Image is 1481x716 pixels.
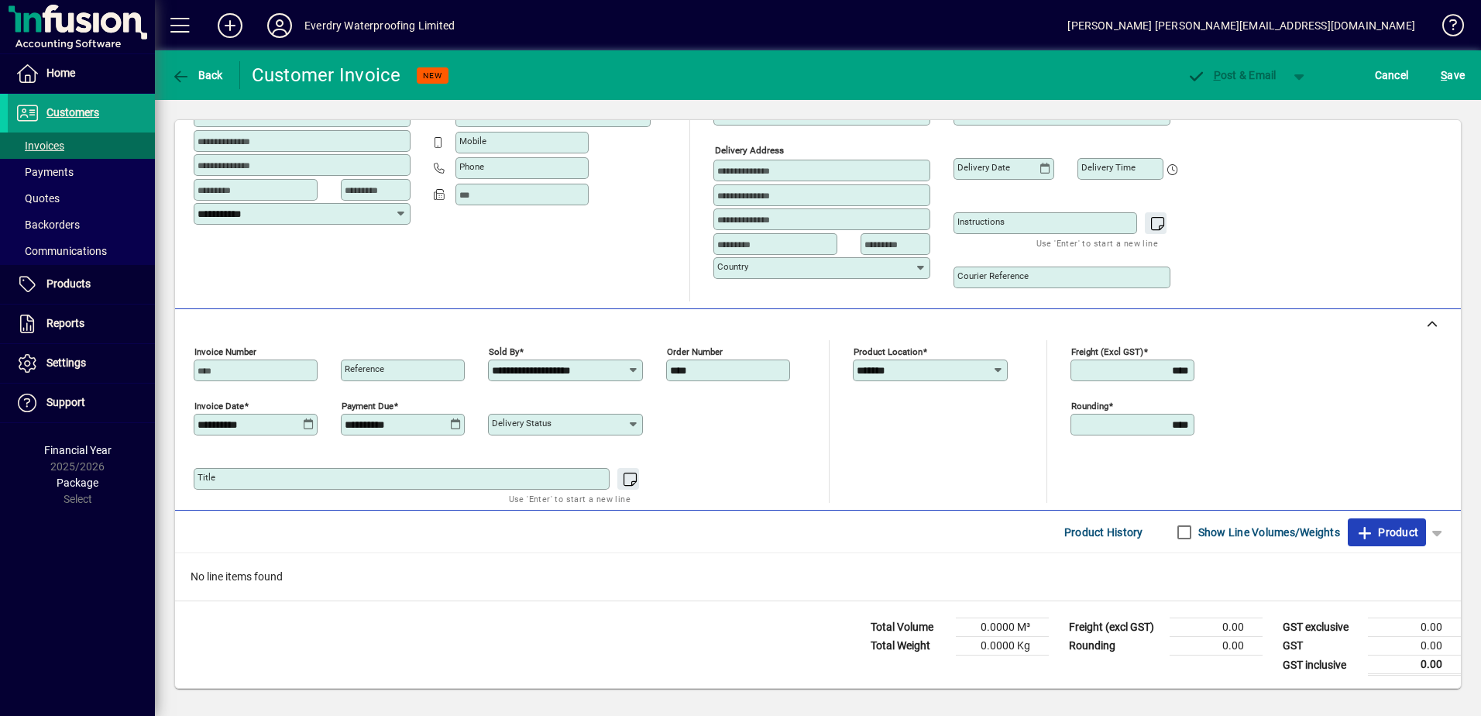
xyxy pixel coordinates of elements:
[194,346,256,357] mat-label: Invoice number
[15,139,64,152] span: Invoices
[459,161,484,172] mat-label: Phone
[8,54,155,93] a: Home
[252,63,401,88] div: Customer Invoice
[8,159,155,185] a: Payments
[1275,618,1368,637] td: GST exclusive
[8,265,155,304] a: Products
[1195,525,1340,540] label: Show Line Volumes/Weights
[8,344,155,383] a: Settings
[1356,520,1418,545] span: Product
[171,69,223,81] span: Back
[46,396,85,408] span: Support
[15,219,80,231] span: Backorders
[15,192,60,205] span: Quotes
[44,444,112,456] span: Financial Year
[1036,234,1158,252] mat-hint: Use 'Enter' to start a new line
[957,270,1029,281] mat-label: Courier Reference
[956,637,1049,656] td: 0.0000 Kg
[155,61,240,89] app-page-header-button: Back
[198,472,215,483] mat-label: Title
[1371,61,1413,89] button: Cancel
[1187,69,1277,81] span: ost & Email
[205,12,255,40] button: Add
[1058,518,1149,546] button: Product History
[509,490,631,508] mat-hint: Use 'Enter' to start a new line
[1071,346,1143,357] mat-label: Freight (excl GST)
[8,384,155,422] a: Support
[15,166,74,178] span: Payments
[8,238,155,264] a: Communications
[1170,637,1263,656] td: 0.00
[1170,618,1263,637] td: 0.00
[1348,518,1426,546] button: Product
[717,261,748,272] mat-label: Country
[1275,637,1368,656] td: GST
[15,245,107,257] span: Communications
[8,185,155,212] a: Quotes
[1081,162,1136,173] mat-label: Delivery time
[304,13,455,38] div: Everdry Waterproofing Limited
[1368,637,1461,656] td: 0.00
[854,346,923,357] mat-label: Product location
[175,553,1461,601] div: No line items found
[46,106,99,119] span: Customers
[459,136,486,146] mat-label: Mobile
[1061,637,1170,656] td: Rounding
[8,133,155,159] a: Invoices
[57,477,98,489] span: Package
[1275,656,1368,675] td: GST inclusive
[1441,69,1447,81] span: S
[1375,63,1409,88] span: Cancel
[863,618,956,637] td: Total Volume
[8,305,155,343] a: Reports
[1214,69,1221,81] span: P
[1071,401,1108,411] mat-label: Rounding
[1437,61,1469,89] button: Save
[1431,3,1462,53] a: Knowledge Base
[1368,656,1461,675] td: 0.00
[957,162,1010,173] mat-label: Delivery date
[46,277,91,290] span: Products
[423,71,442,81] span: NEW
[46,356,86,369] span: Settings
[255,12,304,40] button: Profile
[1067,13,1415,38] div: [PERSON_NAME] [PERSON_NAME][EMAIL_ADDRESS][DOMAIN_NAME]
[863,637,956,656] td: Total Weight
[1179,61,1284,89] button: Post & Email
[489,346,519,357] mat-label: Sold by
[1061,618,1170,637] td: Freight (excl GST)
[1368,618,1461,637] td: 0.00
[956,618,1049,637] td: 0.0000 M³
[492,418,552,429] mat-label: Delivery status
[46,317,84,329] span: Reports
[8,212,155,238] a: Backorders
[1441,63,1465,88] span: ave
[667,346,723,357] mat-label: Order number
[342,401,393,411] mat-label: Payment due
[345,363,384,374] mat-label: Reference
[46,67,75,79] span: Home
[167,61,227,89] button: Back
[1064,520,1143,545] span: Product History
[194,401,244,411] mat-label: Invoice date
[957,216,1005,227] mat-label: Instructions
